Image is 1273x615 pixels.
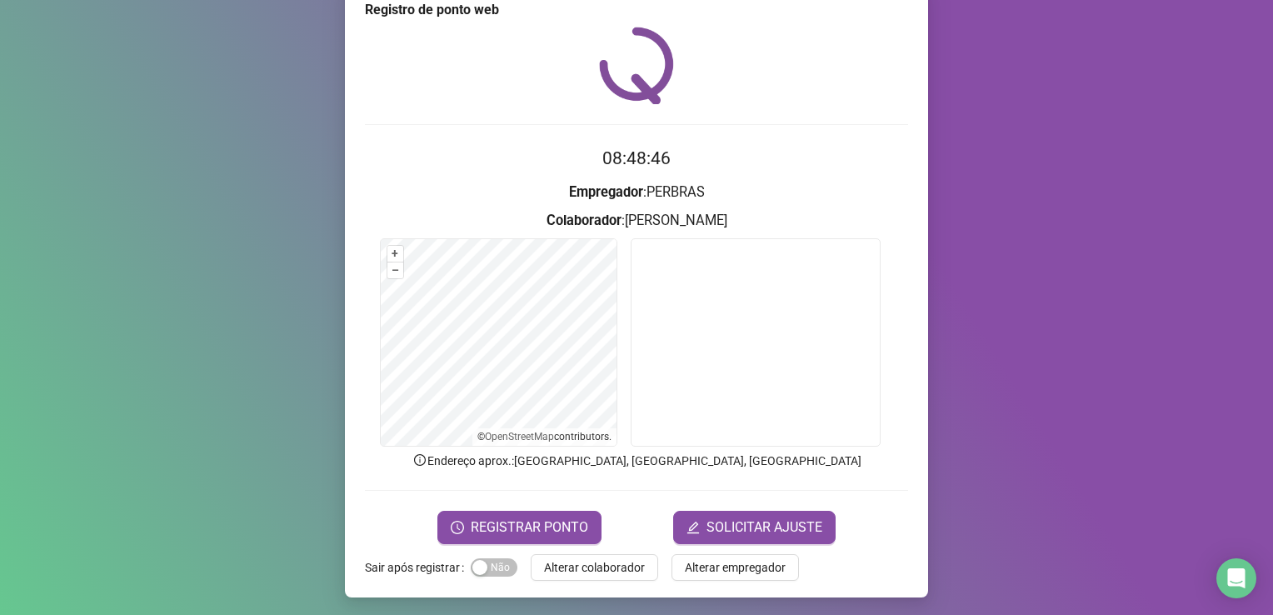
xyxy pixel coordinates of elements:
button: Alterar empregador [671,554,799,581]
label: Sair após registrar [365,554,471,581]
strong: Empregador [569,184,643,200]
button: + [387,246,403,262]
button: Alterar colaborador [531,554,658,581]
p: Endereço aprox. : [GEOGRAPHIC_DATA], [GEOGRAPHIC_DATA], [GEOGRAPHIC_DATA] [365,452,908,470]
span: REGISTRAR PONTO [471,517,588,537]
strong: Colaborador [547,212,622,228]
span: info-circle [412,452,427,467]
a: OpenStreetMap [485,431,554,442]
h3: : [PERSON_NAME] [365,210,908,232]
button: REGISTRAR PONTO [437,511,602,544]
img: QRPoint [599,27,674,104]
button: editSOLICITAR AJUSTE [673,511,836,544]
span: edit [686,521,700,534]
button: – [387,262,403,278]
span: Alterar colaborador [544,558,645,577]
div: Open Intercom Messenger [1216,558,1256,598]
time: 08:48:46 [602,148,671,168]
li: © contributors. [477,431,612,442]
span: SOLICITAR AJUSTE [706,517,822,537]
h3: : PERBRAS [365,182,908,203]
span: clock-circle [451,521,464,534]
span: Alterar empregador [685,558,786,577]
